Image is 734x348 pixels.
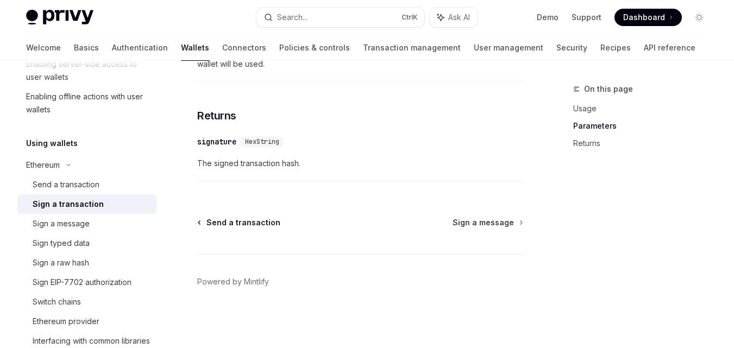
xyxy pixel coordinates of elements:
[197,276,269,287] a: Powered by Mintlify
[222,35,266,61] a: Connectors
[112,35,168,61] a: Authentication
[33,217,90,230] div: Sign a message
[584,83,633,96] span: On this page
[26,35,61,61] a: Welcome
[33,276,131,289] div: Sign EIP-7702 authorization
[33,315,99,328] div: Ethereum provider
[430,8,478,27] button: Ask AI
[537,12,559,23] a: Demo
[181,35,209,61] a: Wallets
[573,100,717,117] a: Usage
[33,178,99,191] div: Send a transaction
[33,295,81,308] div: Switch chains
[573,117,717,135] a: Parameters
[17,273,156,292] a: Sign EIP-7702 authorization
[17,214,156,233] a: Sign a message
[245,137,279,146] span: HexString
[17,87,156,119] a: Enabling offline actions with user wallets
[556,35,587,61] a: Security
[363,35,461,61] a: Transaction management
[17,312,156,331] a: Ethereum provider
[691,9,708,26] button: Toggle dark mode
[197,157,523,170] span: The signed transaction hash.
[256,8,425,27] button: Search...CtrlK
[198,217,280,228] a: Send a transaction
[17,233,156,253] a: Sign typed data
[33,256,89,269] div: Sign a raw hash
[453,217,514,228] span: Sign a message
[33,198,104,211] div: Sign a transaction
[277,11,308,24] div: Search...
[26,10,93,25] img: light logo
[33,237,90,250] div: Sign typed data
[623,12,665,23] span: Dashboard
[197,108,236,123] span: Returns
[573,135,717,152] a: Returns
[600,35,631,61] a: Recipes
[17,253,156,273] a: Sign a raw hash
[614,9,682,26] a: Dashboard
[474,35,543,61] a: User management
[33,334,150,347] div: Interfacing with common libraries
[26,90,150,116] div: Enabling offline actions with user wallets
[17,292,156,312] a: Switch chains
[644,35,695,61] a: API reference
[206,217,280,228] span: Send a transaction
[26,137,78,150] h5: Using wallets
[448,12,470,23] span: Ask AI
[74,35,99,61] a: Basics
[279,35,350,61] a: Policies & controls
[453,217,522,228] a: Sign a message
[26,159,60,172] div: Ethereum
[401,13,418,22] span: Ctrl K
[17,194,156,214] a: Sign a transaction
[17,175,156,194] a: Send a transaction
[197,136,236,147] div: signature
[572,12,601,23] a: Support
